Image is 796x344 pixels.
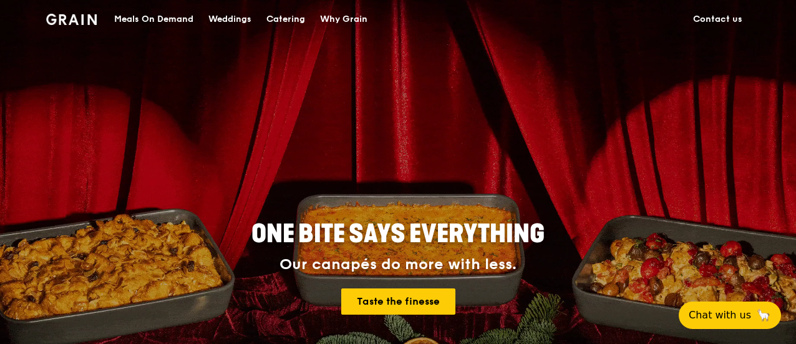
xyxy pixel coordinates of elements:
span: 🦙 [756,308,771,323]
a: Catering [259,1,313,38]
a: Taste the finesse [341,288,455,315]
div: Why Grain [320,1,367,38]
a: Weddings [201,1,259,38]
span: Chat with us [689,308,751,323]
img: Grain [46,14,97,25]
div: Meals On Demand [114,1,193,38]
a: Why Grain [313,1,375,38]
div: Weddings [208,1,251,38]
a: Contact us [686,1,750,38]
button: Chat with us🦙 [679,302,781,329]
div: Catering [266,1,305,38]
